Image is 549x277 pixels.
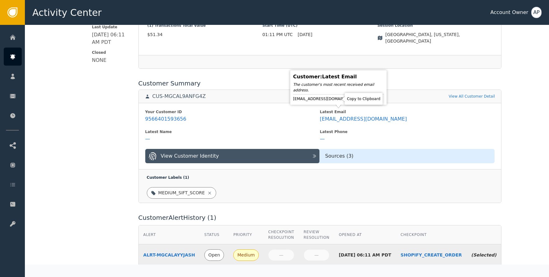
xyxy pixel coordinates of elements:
[145,109,320,115] div: Your Customer ID
[320,129,495,135] div: Latest Phone
[138,213,501,222] div: Customer Alert History ( 1 )
[208,252,220,258] div: Open
[396,225,467,244] th: Checkpoint
[293,96,384,102] div: [EMAIL_ADDRESS][DOMAIN_NAME]
[145,116,186,122] div: 9566401593656
[320,109,495,115] div: Latest Email
[320,136,325,142] div: —
[161,152,219,160] div: View Customer Identity
[262,31,293,38] span: 01:11 PM UTC
[139,225,200,244] th: Alert
[263,225,299,244] th: Checkpoint Resolution
[298,31,312,38] span: [DATE]
[92,24,130,30] span: Last Update
[377,23,492,28] span: Session Location
[490,9,528,16] div: Account Owner
[531,7,542,18] button: AP
[471,252,496,257] span: (Selected)
[262,23,377,28] span: Start Time (UTC)
[143,252,195,258] a: ALRT-MGCALAYYJASH
[293,73,384,81] div: Customer : Latest Email
[92,57,107,64] div: NONE
[229,225,263,244] th: Priority
[293,82,384,93] div: The customer's most recent received email address.
[152,93,206,99] div: CUS-MGCAL9ANFG4Z
[145,136,150,142] div: —
[145,149,320,163] button: View Customer Identity
[138,79,501,88] div: Customer Summary
[200,225,229,244] th: Status
[299,225,334,244] th: Review Resolution
[147,175,189,180] span: Customer Labels ( 1 )
[92,50,130,55] span: Closed
[158,190,205,196] div: MEDIUM_SIFT_SCORE
[237,252,255,258] div: Medium
[385,31,492,44] span: [GEOGRAPHIC_DATA], [US_STATE], [GEOGRAPHIC_DATA]
[147,23,263,28] span: (1) Transactions Total Value
[147,31,263,38] span: $51.34
[449,94,495,99] a: View All Customer Detail
[401,252,462,258] a: SHOPIFY_CREATE_ORDER
[339,252,391,258] div: [DATE] 06:11 AM PDT
[92,31,130,46] div: [DATE] 06:11 AM PDT
[319,152,495,160] div: Sources ( 3 )
[308,252,325,258] div: —
[272,252,290,258] div: —
[346,95,381,103] div: Copy to Clipboard
[320,116,407,122] div: [EMAIL_ADDRESS][DOMAIN_NAME]
[145,129,320,135] div: Latest Name
[32,6,102,20] span: Activity Center
[334,225,396,244] th: Opened At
